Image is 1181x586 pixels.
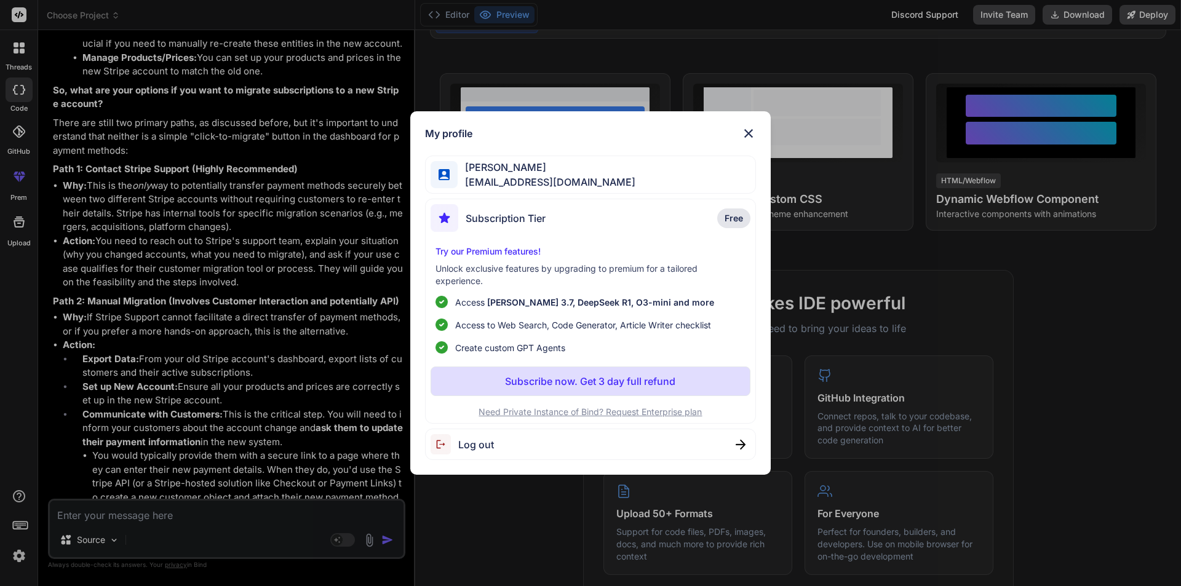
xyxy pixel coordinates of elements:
[505,374,675,389] p: Subscribe now. Get 3 day full refund
[458,160,635,175] span: [PERSON_NAME]
[455,341,565,354] span: Create custom GPT Agents
[458,437,494,452] span: Log out
[431,204,458,232] img: subscription
[458,175,635,189] span: [EMAIL_ADDRESS][DOMAIN_NAME]
[435,341,448,354] img: checklist
[431,406,751,418] p: Need Private Instance of Bind? Request Enterprise plan
[466,211,546,226] span: Subscription Tier
[435,245,746,258] p: Try our Premium features!
[431,434,458,454] img: logout
[725,212,743,224] span: Free
[435,296,448,308] img: checklist
[736,440,746,449] img: close
[455,319,711,331] span: Access to Web Search, Code Generator, Article Writer checklist
[425,126,472,141] h1: My profile
[439,169,450,181] img: profile
[455,296,714,309] p: Access
[487,297,714,307] span: [PERSON_NAME] 3.7, DeepSeek R1, O3-mini and more
[435,319,448,331] img: checklist
[741,126,756,141] img: close
[435,263,746,287] p: Unlock exclusive features by upgrading to premium for a tailored experience.
[431,366,751,396] button: Subscribe now. Get 3 day full refund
